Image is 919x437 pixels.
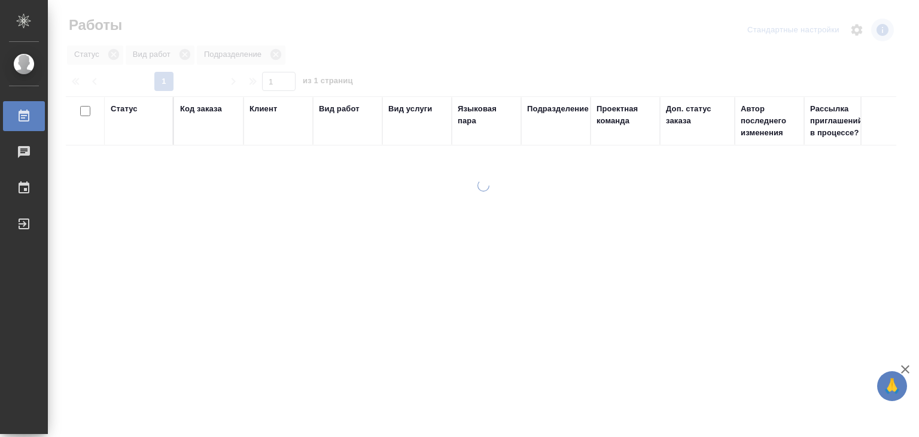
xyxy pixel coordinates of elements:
div: Код заказа [180,103,222,115]
div: Вид работ [319,103,360,115]
div: Автор последнего изменения [741,103,798,139]
div: Языковая пара [458,103,515,127]
div: Доп. статус заказа [666,103,729,127]
div: Рассылка приглашений в процессе? [810,103,868,139]
div: Подразделение [527,103,589,115]
button: 🙏 [877,371,907,401]
div: Проектная команда [597,103,654,127]
span: 🙏 [882,374,902,399]
div: Клиент [249,103,277,115]
div: Вид услуги [388,103,433,115]
div: Статус [111,103,138,115]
